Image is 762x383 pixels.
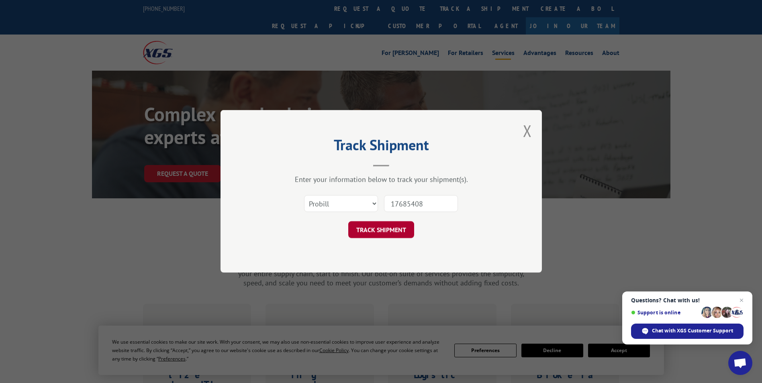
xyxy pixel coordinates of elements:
[348,222,414,238] button: TRACK SHIPMENT
[523,120,532,141] button: Close modal
[631,324,744,339] div: Chat with XGS Customer Support
[737,295,746,305] span: Close chat
[631,310,699,316] span: Support is online
[261,139,502,155] h2: Track Shipment
[631,297,744,304] span: Questions? Chat with us!
[652,327,733,334] span: Chat with XGS Customer Support
[384,196,458,212] input: Number(s)
[728,351,752,375] div: Open chat
[261,175,502,184] div: Enter your information below to track your shipment(s).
